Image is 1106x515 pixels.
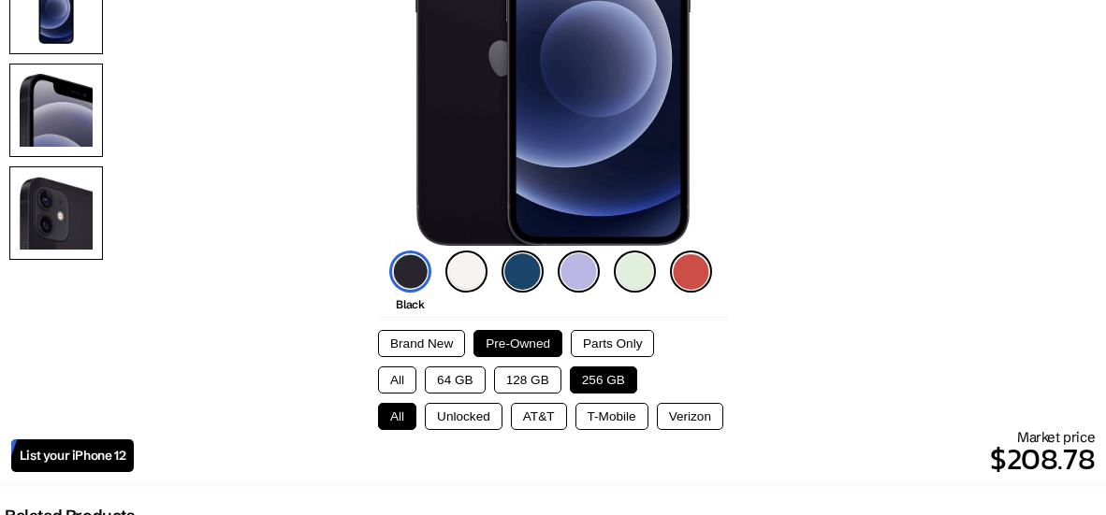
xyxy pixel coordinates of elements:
p: $208.78 [134,436,1095,481]
span: Black [396,297,424,311]
span: List your iPhone 12 [20,448,125,464]
div: Market price [134,428,1095,481]
button: 256 GB [570,366,637,393]
button: Verizon [657,403,723,430]
img: blue-icon [502,250,544,293]
button: AT&T [511,403,567,430]
button: All [378,403,416,430]
button: Pre-Owned [473,330,562,357]
button: Unlocked [425,403,502,430]
button: Brand New [378,330,465,357]
img: Side [9,64,103,157]
button: All [378,366,416,393]
button: 64 GB [425,366,486,393]
button: T-Mobile [575,403,648,430]
img: Camera [9,166,103,260]
button: 128 GB [494,366,561,393]
a: List your iPhone 12 [11,439,134,472]
button: Parts Only [571,330,654,357]
img: black-icon [389,250,431,293]
img: product-red-icon [670,250,712,293]
img: purple-icon [558,250,600,293]
img: green-icon [614,250,656,293]
img: white-icon [445,250,488,293]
